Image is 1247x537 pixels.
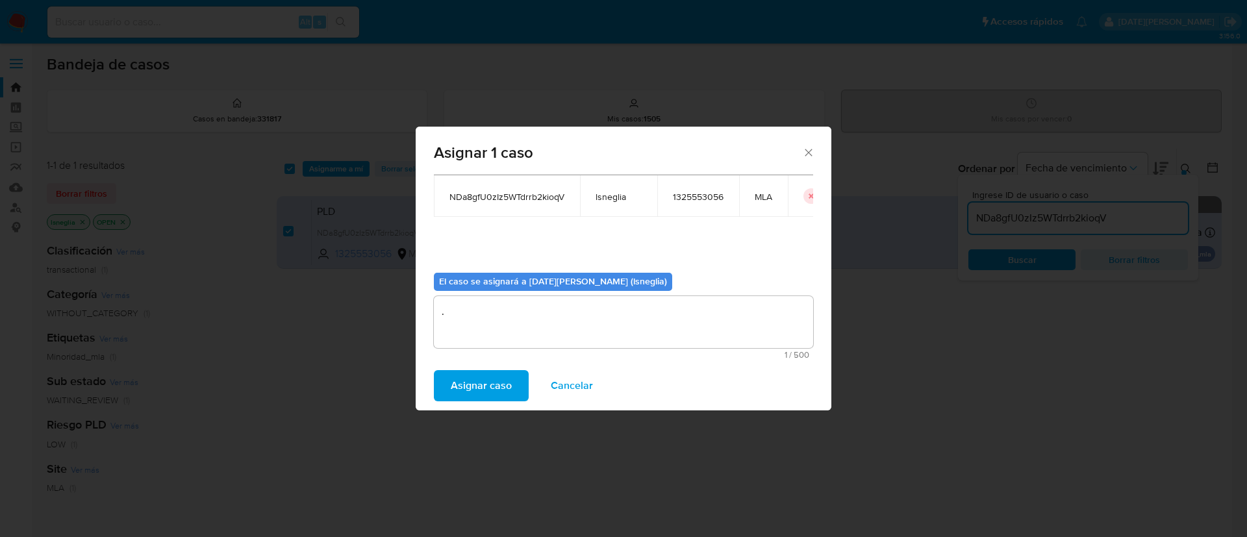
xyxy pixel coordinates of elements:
button: Cancelar [534,370,610,401]
span: Asignar 1 caso [434,145,802,160]
span: Asignar caso [451,371,512,400]
button: Asignar caso [434,370,529,401]
textarea: . [434,296,813,348]
span: NDa8gfU0zIz5WTdrrb2kioqV [449,191,564,203]
button: Cerrar ventana [802,146,814,158]
div: assign-modal [416,127,831,410]
span: 1325553056 [673,191,724,203]
span: MLA [755,191,772,203]
span: Cancelar [551,371,593,400]
b: El caso se asignará a [DATE][PERSON_NAME] (lsneglia) [439,275,667,288]
span: Máximo 500 caracteres [438,351,809,359]
span: lsneglia [596,191,642,203]
button: icon-button [803,188,819,204]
